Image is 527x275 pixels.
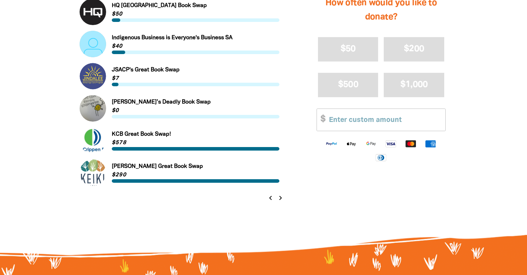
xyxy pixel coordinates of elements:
[341,45,356,53] span: $50
[371,153,391,161] img: Diners Club logo
[401,139,421,147] img: Mastercard logo
[421,139,440,147] img: American Express logo
[275,193,285,203] button: Next page
[381,139,401,147] img: Visa logo
[266,194,275,202] i: chevron_left
[317,134,446,166] div: Available payment methods
[324,109,445,130] input: Enter custom amount
[338,81,358,89] span: $500
[322,139,341,147] img: Paypal logo
[404,45,424,53] span: $200
[384,37,444,62] button: $200
[384,73,444,97] button: $1,000
[276,194,285,202] i: chevron_right
[341,139,361,147] img: Apple Pay logo
[318,73,378,97] button: $500
[400,81,428,89] span: $1,000
[317,109,325,130] span: $
[266,193,276,203] button: Previous page
[318,37,378,62] button: $50
[361,139,381,147] img: Google Pay logo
